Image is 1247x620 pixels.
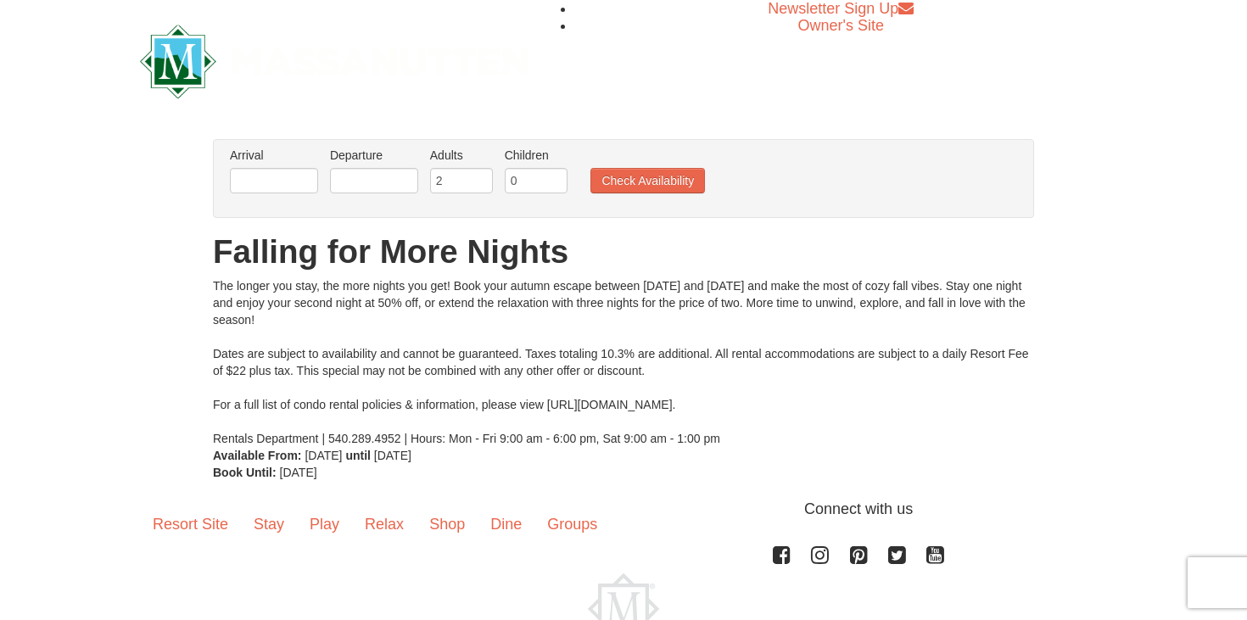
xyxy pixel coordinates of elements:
a: Stay [241,498,297,550]
strong: Book Until: [213,466,277,479]
button: Check Availability [590,168,705,193]
img: Massanutten Resort Logo [140,25,528,98]
strong: Available From: [213,449,302,462]
label: Children [505,147,568,164]
strong: until [345,449,371,462]
a: Resort Site [140,498,241,550]
label: Adults [430,147,493,164]
h1: Falling for More Nights [213,235,1034,269]
a: Relax [352,498,417,550]
a: Dine [478,498,534,550]
span: [DATE] [374,449,411,462]
label: Departure [330,147,418,164]
a: Shop [417,498,478,550]
a: Massanutten Resort [140,39,528,79]
span: [DATE] [280,466,317,479]
p: Connect with us [140,498,1107,521]
a: Owner's Site [798,17,884,34]
a: Groups [534,498,610,550]
span: [DATE] [305,449,342,462]
label: Arrival [230,147,318,164]
div: The longer you stay, the more nights you get! Book your autumn escape between [DATE] and [DATE] a... [213,277,1034,447]
a: Play [297,498,352,550]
